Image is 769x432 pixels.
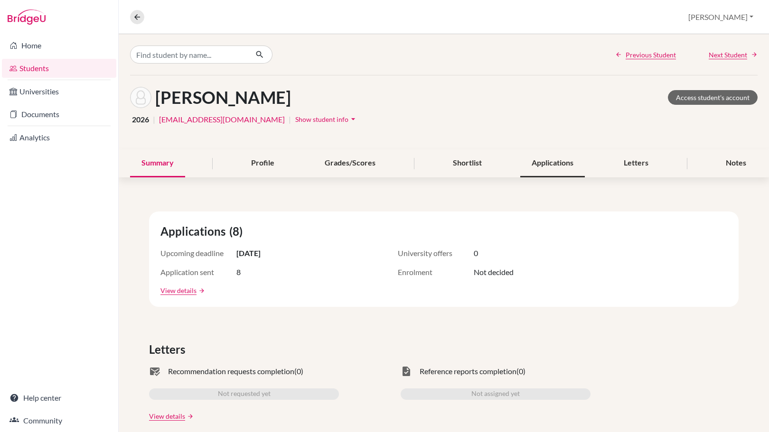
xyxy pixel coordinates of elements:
[2,105,116,124] a: Documents
[294,366,303,377] span: (0)
[218,388,271,400] span: Not requested yet
[8,9,46,25] img: Bridge-U
[520,149,585,177] div: Applications
[398,248,474,259] span: University offers
[2,411,116,430] a: Community
[615,50,676,60] a: Previous Student
[229,223,246,240] span: (8)
[684,8,758,26] button: [PERSON_NAME]
[132,114,149,125] span: 2026
[130,149,185,177] div: Summary
[168,366,294,377] span: Recommendation requests completion
[160,267,236,278] span: Application sent
[153,114,155,125] span: |
[313,149,387,177] div: Grades/Scores
[295,115,348,123] span: Show student info
[348,114,358,124] i: arrow_drop_down
[398,267,474,278] span: Enrolment
[2,82,116,101] a: Universities
[289,114,291,125] span: |
[236,248,261,259] span: [DATE]
[668,90,758,105] a: Access student's account
[185,413,194,420] a: arrow_forward
[2,59,116,78] a: Students
[612,149,660,177] div: Letters
[441,149,493,177] div: Shortlist
[240,149,286,177] div: Profile
[159,114,285,125] a: [EMAIL_ADDRESS][DOMAIN_NAME]
[149,411,185,421] a: View details
[160,285,197,295] a: View details
[236,267,241,278] span: 8
[474,267,514,278] span: Not decided
[160,248,236,259] span: Upcoming deadline
[420,366,516,377] span: Reference reports completion
[2,128,116,147] a: Analytics
[149,366,160,377] span: mark_email_read
[401,366,412,377] span: task
[714,149,758,177] div: Notes
[474,248,478,259] span: 0
[130,46,248,64] input: Find student by name...
[2,36,116,55] a: Home
[471,388,520,400] span: Not assigned yet
[130,87,151,108] img: Elijah Lucero's avatar
[149,341,189,358] span: Letters
[197,287,205,294] a: arrow_forward
[516,366,525,377] span: (0)
[709,50,747,60] span: Next Student
[2,388,116,407] a: Help center
[160,223,229,240] span: Applications
[626,50,676,60] span: Previous Student
[295,112,358,127] button: Show student infoarrow_drop_down
[709,50,758,60] a: Next Student
[155,87,291,108] h1: [PERSON_NAME]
